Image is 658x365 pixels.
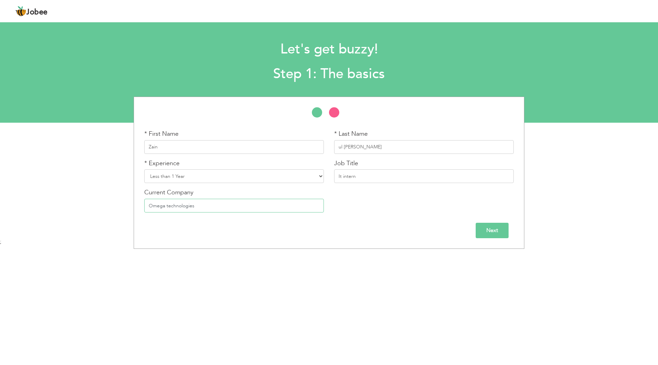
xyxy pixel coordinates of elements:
[144,188,193,197] label: Current Company
[87,65,571,83] h2: Step 1: The basics
[476,223,509,238] input: Next
[15,6,26,17] img: jobee.io
[144,159,180,168] label: * Experience
[334,159,358,168] label: Job Title
[87,40,571,58] h1: Let's get buzzy!
[334,130,368,138] label: * Last Name
[144,130,179,138] label: * First Name
[26,9,48,16] span: Jobee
